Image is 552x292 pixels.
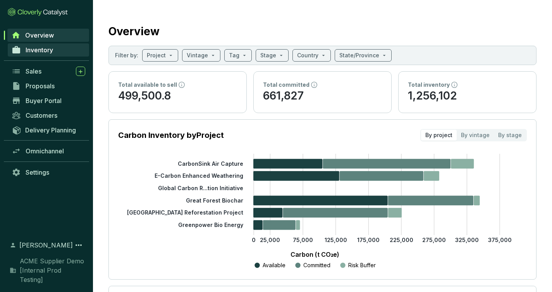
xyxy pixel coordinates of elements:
a: Inventory [8,43,89,57]
a: Proposals [8,79,89,93]
p: 661,827 [263,89,382,103]
p: Committed [303,261,330,269]
p: Carbon (t CO₂e) [130,250,500,259]
p: Risk Buffer [348,261,376,269]
a: Settings [8,166,89,179]
span: ACME Supplier Demo [Internal Prod Testing] [20,256,85,284]
tspan: 375,000 [488,237,512,243]
tspan: 275,000 [422,237,446,243]
p: Available [263,261,285,269]
p: Total available to sell [118,81,177,89]
p: 1,256,102 [408,89,527,103]
span: Buyer Portal [26,97,62,105]
p: 499,500.8 [118,89,237,103]
tspan: 325,000 [455,237,479,243]
a: Sales [8,65,89,78]
a: Overview [7,29,89,42]
p: Total inventory [408,81,450,89]
tspan: 175,000 [357,237,380,243]
span: Settings [26,168,49,176]
a: Customers [8,109,89,122]
a: Buyer Portal [8,94,89,107]
tspan: [GEOGRAPHIC_DATA] Reforestation Project [127,209,243,216]
tspan: Greenpower Bio Energy [178,222,243,228]
p: Total committed [263,81,310,89]
span: Customers [26,112,57,119]
div: segmented control [420,129,527,141]
span: [PERSON_NAME] [19,240,73,250]
tspan: 75,000 [293,237,313,243]
tspan: 125,000 [325,237,347,243]
a: Omnichannel [8,144,89,158]
span: Inventory [26,46,53,54]
tspan: 25,000 [260,237,280,243]
tspan: 0 [252,237,256,243]
tspan: CarbonSink Air Capture [178,160,243,167]
div: By vintage [457,130,494,141]
p: Filter by: [115,52,138,59]
div: By project [421,130,457,141]
span: Sales [26,67,41,75]
span: Proposals [26,82,55,90]
tspan: Great Forest Biochar [186,197,243,204]
a: Delivery Planning [8,124,89,136]
div: By stage [494,130,526,141]
tspan: E-Carbon Enhanced Weathering [155,172,243,179]
span: Overview [25,31,54,39]
span: Delivery Planning [25,126,76,134]
tspan: 225,000 [390,237,413,243]
h2: Overview [108,23,160,40]
span: Omnichannel [26,147,64,155]
p: Carbon Inventory by Project [118,130,224,141]
tspan: Global Carbon R...tion Initiative [158,185,243,191]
